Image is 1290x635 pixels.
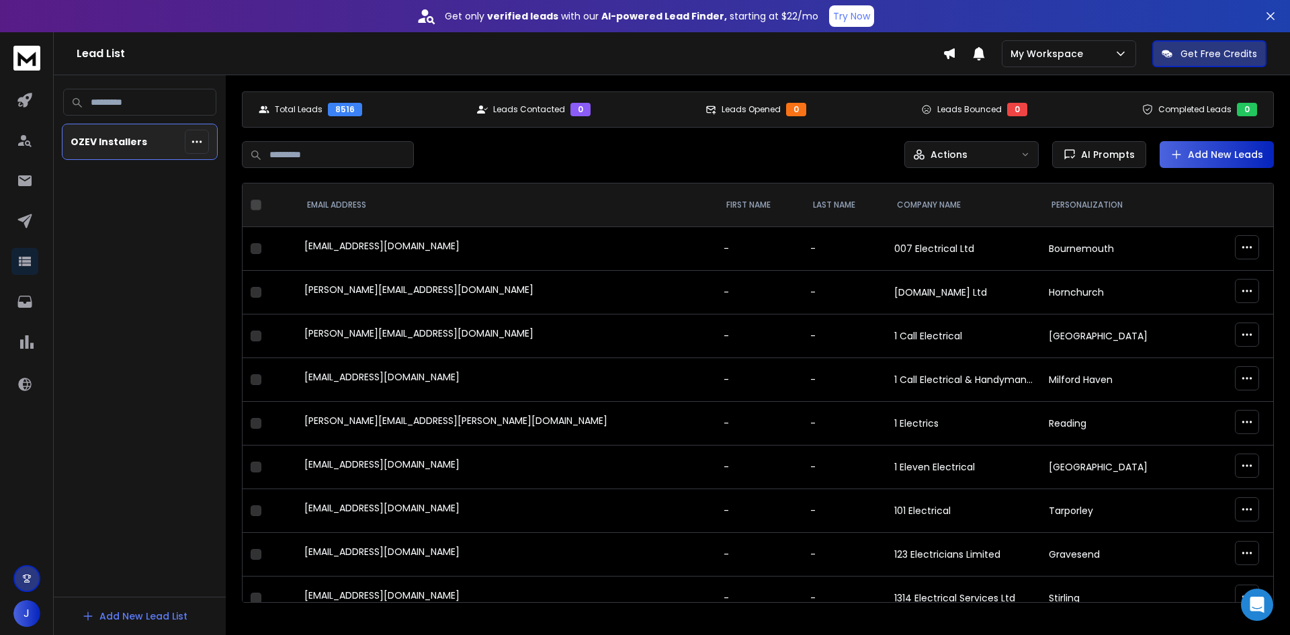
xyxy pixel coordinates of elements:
td: - [802,314,886,358]
span: AI Prompts [1076,148,1135,161]
th: FIRST NAME [716,183,802,227]
p: Completed Leads [1158,104,1232,115]
td: [GEOGRAPHIC_DATA] [1041,446,1192,489]
td: - [802,271,886,314]
th: personalization [1041,183,1192,227]
div: Open Intercom Messenger [1241,589,1273,621]
div: [EMAIL_ADDRESS][DOMAIN_NAME] [304,370,707,389]
td: - [716,227,802,271]
td: 1 Electrics [886,402,1041,446]
p: Get Free Credits [1180,47,1257,60]
button: Add New Lead List [71,603,198,630]
td: 1 Eleven Electrical [886,446,1041,489]
div: 0 [1007,103,1027,116]
td: 101 Electrical [886,489,1041,533]
td: - [802,227,886,271]
td: - [716,577,802,620]
td: - [716,402,802,446]
td: 1314 Electrical Services Ltd [886,577,1041,620]
td: - [802,533,886,577]
td: Reading [1041,402,1192,446]
td: - [716,533,802,577]
td: - [716,271,802,314]
p: Leads Opened [722,104,781,115]
p: Leads Bounced [937,104,1002,115]
strong: verified leads [487,9,558,23]
td: [DOMAIN_NAME] Ltd [886,271,1041,314]
div: 0 [1237,103,1257,116]
td: Stirling [1041,577,1192,620]
div: 8516 [328,103,362,116]
td: Tarporley [1041,489,1192,533]
td: - [802,489,886,533]
td: - [716,489,802,533]
td: 007 Electrical Ltd [886,227,1041,271]
td: - [716,446,802,489]
p: Total Leads [275,104,322,115]
h1: Lead List [77,46,943,62]
p: Get only with our starting at $22/mo [445,9,818,23]
strong: AI-powered Lead Finder, [601,9,727,23]
img: logo [13,46,40,71]
div: [EMAIL_ADDRESS][DOMAIN_NAME] [304,589,707,607]
th: Company Name [886,183,1041,227]
p: OZEV Installers [71,135,147,149]
td: Hornchurch [1041,271,1192,314]
div: [EMAIL_ADDRESS][DOMAIN_NAME] [304,458,707,476]
td: Gravesend [1041,533,1192,577]
div: 0 [570,103,591,116]
button: AI Prompts [1052,141,1146,168]
button: Try Now [829,5,874,27]
button: Add New Leads [1160,141,1274,168]
button: J [13,600,40,627]
div: 0 [786,103,806,116]
td: 1 Call Electrical & Handyman Services [886,358,1041,402]
th: LAST NAME [802,183,886,227]
td: Bournemouth [1041,227,1192,271]
td: 1 Call Electrical [886,314,1041,358]
td: - [802,577,886,620]
div: [EMAIL_ADDRESS][DOMAIN_NAME] [304,545,707,564]
td: - [802,358,886,402]
p: Leads Contacted [493,104,565,115]
p: My Workspace [1010,47,1088,60]
div: [EMAIL_ADDRESS][DOMAIN_NAME] [304,239,707,258]
td: - [716,314,802,358]
button: Get Free Credits [1152,40,1266,67]
th: EMAIL ADDRESS [296,183,716,227]
div: [PERSON_NAME][EMAIL_ADDRESS][DOMAIN_NAME] [304,327,707,345]
td: - [802,446,886,489]
div: [PERSON_NAME][EMAIL_ADDRESS][DOMAIN_NAME] [304,283,707,302]
td: [GEOGRAPHIC_DATA] [1041,314,1192,358]
div: [EMAIL_ADDRESS][DOMAIN_NAME] [304,501,707,520]
td: - [716,358,802,402]
td: 123 Electricians Limited [886,533,1041,577]
a: Add New Leads [1170,148,1263,161]
p: Try Now [833,9,870,23]
td: - [802,402,886,446]
div: [PERSON_NAME][EMAIL_ADDRESS][PERSON_NAME][DOMAIN_NAME] [304,414,707,433]
p: Actions [931,148,967,161]
td: Milford Haven [1041,358,1192,402]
